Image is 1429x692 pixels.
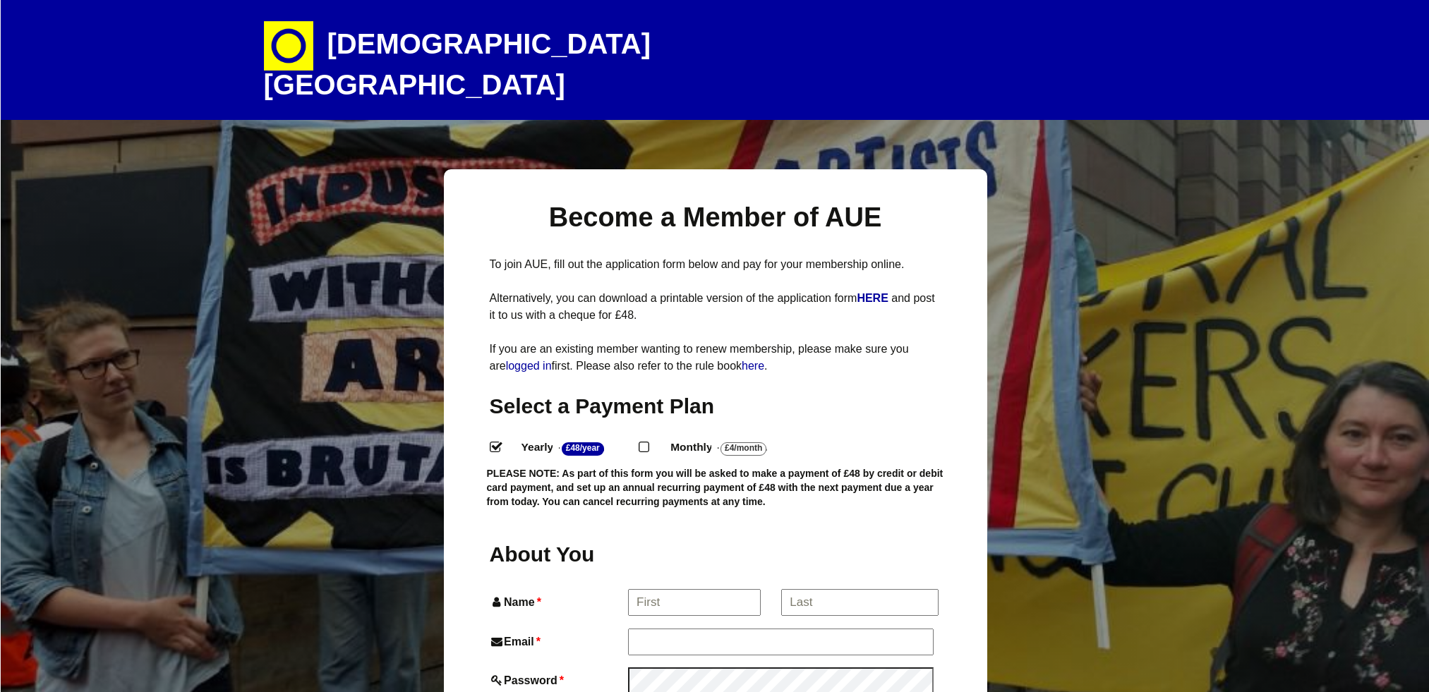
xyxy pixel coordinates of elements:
a: logged in [506,360,552,372]
label: Monthly - . [658,437,802,458]
a: HERE [857,292,891,304]
p: Alternatively, you can download a printable version of the application form and post it to us wit... [490,290,941,324]
strong: HERE [857,292,888,304]
h2: About You [490,540,625,568]
label: Email [490,632,625,651]
p: If you are an existing member wanting to renew membership, please make sure you are first. Please... [490,341,941,375]
label: Name [490,593,626,612]
input: Last [781,589,939,616]
strong: £48/Year [562,442,604,456]
img: circle-e1448293145835.png [264,21,313,71]
a: here [742,360,764,372]
input: First [628,589,761,616]
label: Yearly - . [509,437,639,458]
label: Password [490,671,625,690]
span: Select a Payment Plan [490,394,715,418]
p: To join AUE, fill out the application form below and pay for your membership online. [490,256,941,273]
h1: Become a Member of AUE [490,200,941,235]
strong: £4/Month [720,442,766,456]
